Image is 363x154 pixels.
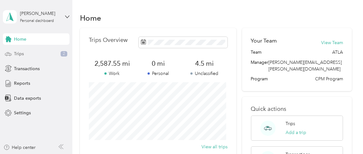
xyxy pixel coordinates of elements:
[251,37,277,45] h2: Your Team
[135,70,181,77] p: Personal
[14,110,31,116] span: Settings
[332,49,343,56] span: ATLA
[201,144,228,150] button: View all trips
[89,37,128,44] p: Trips Overview
[20,19,54,23] div: Personal dashboard
[89,70,135,77] p: Work
[251,76,268,82] span: Program
[251,59,269,72] span: Manager
[269,60,342,72] span: [PERSON_NAME][EMAIL_ADDRESS][PERSON_NAME][DOMAIN_NAME]
[14,50,24,57] span: Trips
[61,51,67,57] span: 2
[321,39,343,46] button: View Team
[89,59,135,68] span: 2,587.55 mi
[251,106,343,112] p: Quick actions
[181,70,228,77] p: Unclassified
[14,36,26,43] span: Home
[3,144,36,151] button: Help center
[181,59,228,68] span: 4.5 mi
[315,76,343,82] span: CPM Program
[80,15,101,21] h1: Home
[251,49,262,56] span: Team
[135,59,181,68] span: 0 mi
[286,120,295,127] p: Trips
[20,10,60,17] div: [PERSON_NAME]
[327,118,363,154] iframe: Everlance-gr Chat Button Frame
[14,65,40,72] span: Transactions
[286,129,306,136] button: Add a trip
[14,95,41,102] span: Data exports
[14,80,30,87] span: Reports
